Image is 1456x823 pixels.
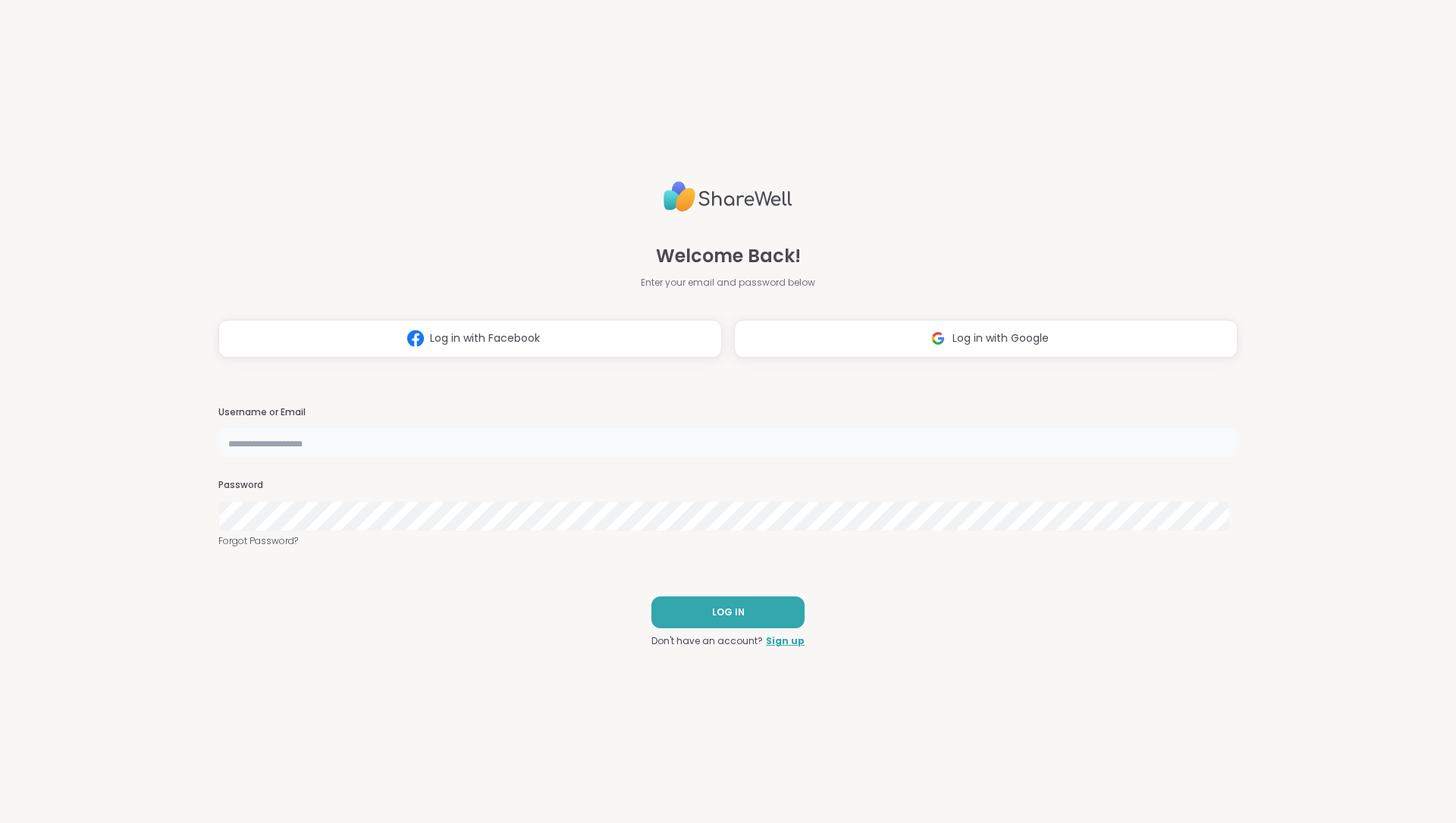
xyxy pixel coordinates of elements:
[401,324,430,352] img: ShareWell Logomark
[651,634,763,648] span: Don't have an account?
[218,534,1238,548] a: Forgot Password?
[430,330,540,346] span: Log in with Facebook
[218,479,1238,492] h3: Password
[651,596,805,628] button: LOG IN
[641,276,815,289] span: Enter your email and password below
[218,320,722,358] button: Log in with Facebook
[664,175,792,218] img: ShareWell Logo
[952,330,1049,346] span: Log in with Google
[924,324,952,352] img: ShareWell Logomark
[656,243,801,270] span: Welcome Back!
[712,606,745,619] span: LOG IN
[218,406,1238,419] h3: Username or Email
[766,634,805,648] a: Sign up
[734,320,1238,358] button: Log in with Google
